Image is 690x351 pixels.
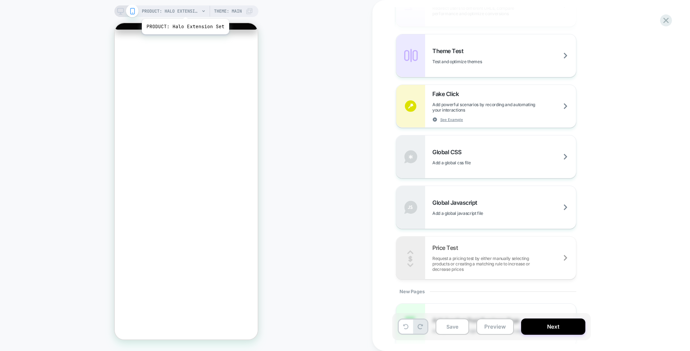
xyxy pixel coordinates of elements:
[432,90,462,97] span: Fake Click
[432,244,462,251] span: Price Test
[432,102,576,113] span: Add powerful scenarios by recording and automating your interactions
[432,256,576,272] span: Request a pricing test by either manually selecting products or creating a matching rule to incre...
[521,318,585,335] button: Next
[432,199,481,206] span: Global Javascript
[432,148,465,156] span: Global CSS
[440,117,463,122] span: See Example
[432,160,507,165] span: Add a global css file
[396,279,576,303] div: New Pages
[142,5,200,17] span: PRODUCT: Halo Extension Set
[432,47,467,55] span: Theme Test
[476,318,514,335] button: Preview
[432,59,518,64] span: Test and optimize themes
[432,5,576,16] span: Redirect users to different URLs, compare performance and optimize conversions
[432,211,519,216] span: Add a global javascript file
[436,318,469,335] button: Save
[214,5,242,17] span: Theme: MAIN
